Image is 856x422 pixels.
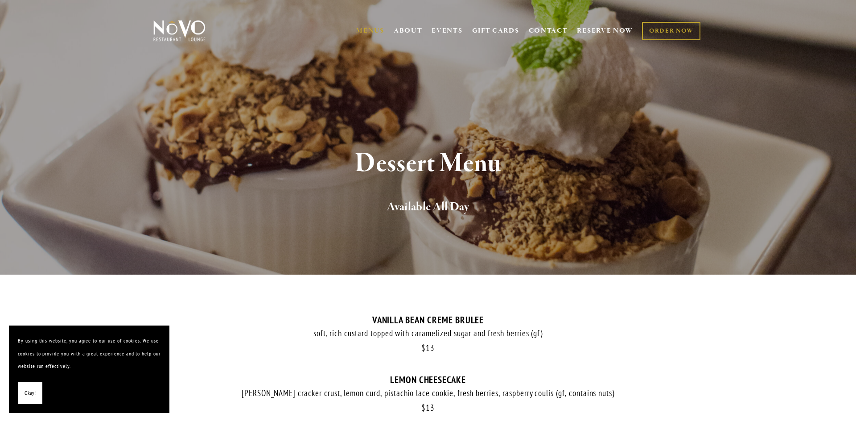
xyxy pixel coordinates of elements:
[9,326,169,413] section: Cookie banner
[18,382,42,405] button: Okay!
[421,343,426,353] span: $
[152,403,704,413] div: 13
[152,343,704,353] div: 13
[152,20,207,42] img: Novo Restaurant &amp; Lounge
[152,328,704,339] div: soft, rich custard topped with caramelized sugar and fresh berries (gf)
[25,387,36,400] span: Okay!
[577,22,633,39] a: RESERVE NOW
[472,22,519,39] a: GIFT CARDS
[642,22,700,40] a: ORDER NOW
[152,314,704,326] div: VANILLA BEAN CREME BRULEE
[394,26,423,35] a: ABOUT
[356,26,384,35] a: MENUS
[18,334,160,373] p: By using this website, you agree to our use of cookies. We use cookies to provide you with a grea...
[421,402,426,413] span: $
[529,22,568,39] a: CONTACT
[152,374,704,385] div: LEMON CHEESECAKE
[152,388,704,399] div: [PERSON_NAME] cracker crust, lemon curd, pistachio lace cookie, fresh berries, raspberry coulis (...
[168,149,688,178] h1: Dessert Menu
[432,26,462,35] a: EVENTS
[168,198,688,217] h2: Available All Day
